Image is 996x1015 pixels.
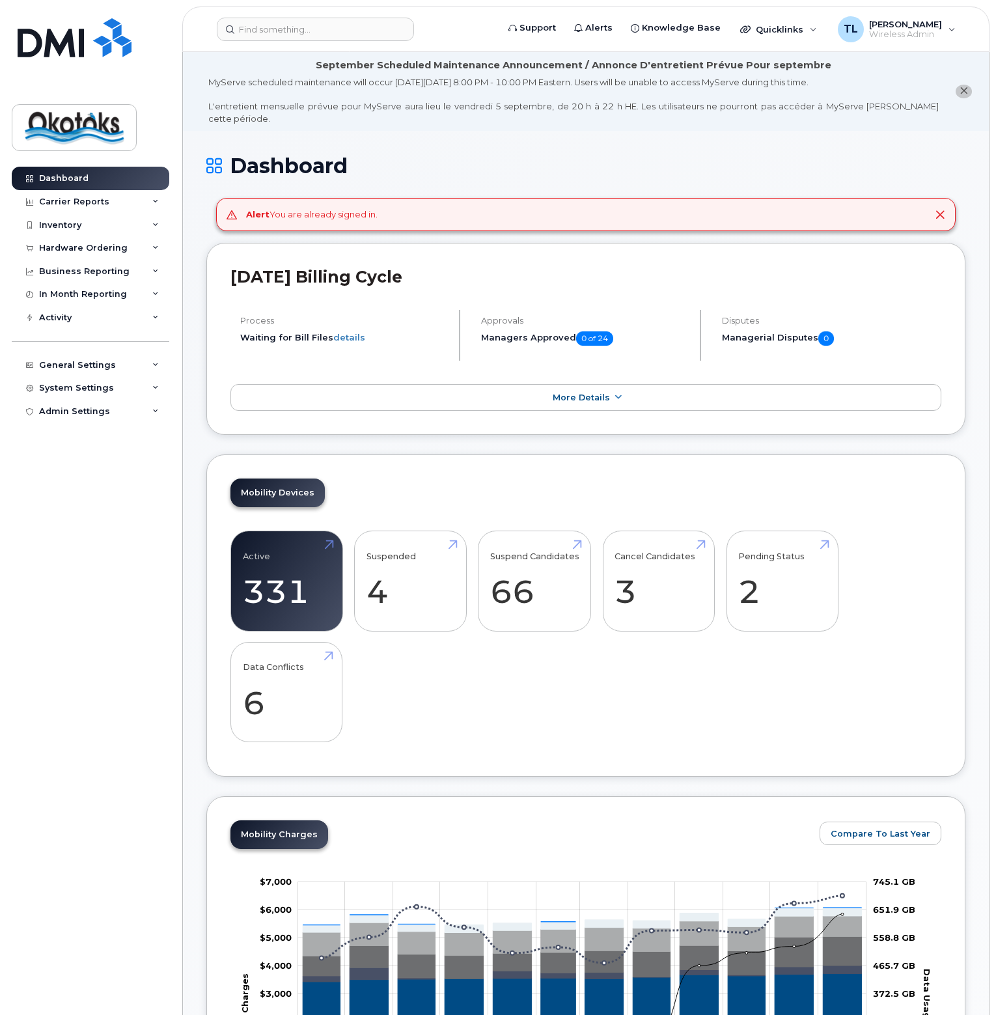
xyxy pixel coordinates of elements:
[576,331,613,346] span: 0 of 24
[260,932,292,943] g: $0
[260,988,292,999] g: $0
[818,331,834,346] span: 0
[260,876,292,887] g: $0
[260,960,292,971] tspan: $4,000
[333,332,365,342] a: details
[239,973,249,1013] tspan: Charges
[243,538,331,624] a: Active 331
[873,932,915,943] tspan: 558.8 GB
[367,538,454,624] a: Suspended 4
[303,936,861,979] g: Data
[303,966,861,982] g: Roaming
[240,316,448,326] h4: Process
[873,904,915,915] tspan: 651.9 GB
[831,827,930,840] span: Compare To Last Year
[260,932,292,943] tspan: $5,000
[481,331,689,346] h5: Managers Approved
[303,908,861,932] g: GST
[240,331,448,344] li: Waiting for Bill Files
[260,988,292,999] tspan: $3,000
[260,904,292,915] tspan: $6,000
[722,331,941,346] h5: Managerial Disputes
[722,316,941,326] h4: Disputes
[873,960,915,971] tspan: 465.7 GB
[230,267,941,286] h2: [DATE] Billing Cycle
[230,820,328,849] a: Mobility Charges
[956,85,972,98] button: close notification
[246,208,378,221] div: You are already signed in.
[208,76,939,124] div: MyServe scheduled maintenance will occur [DATE][DATE] 8:00 PM - 10:00 PM Eastern. Users will be u...
[481,316,689,326] h4: Approvals
[490,538,579,624] a: Suspend Candidates 66
[316,59,831,72] div: September Scheduled Maintenance Announcement / Annonce D'entretient Prévue Pour septembre
[615,538,702,624] a: Cancel Candidates 3
[230,479,325,507] a: Mobility Devices
[873,988,915,999] tspan: 372.5 GB
[820,822,941,845] button: Compare To Last Year
[260,876,292,887] tspan: $7,000
[303,916,861,956] g: Features
[553,393,610,402] span: More Details
[873,876,915,887] tspan: 745.1 GB
[243,649,331,735] a: Data Conflicts 6
[260,904,292,915] g: $0
[738,538,826,624] a: Pending Status 2
[206,154,965,177] h1: Dashboard
[260,960,292,971] g: $0
[246,209,270,219] strong: Alert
